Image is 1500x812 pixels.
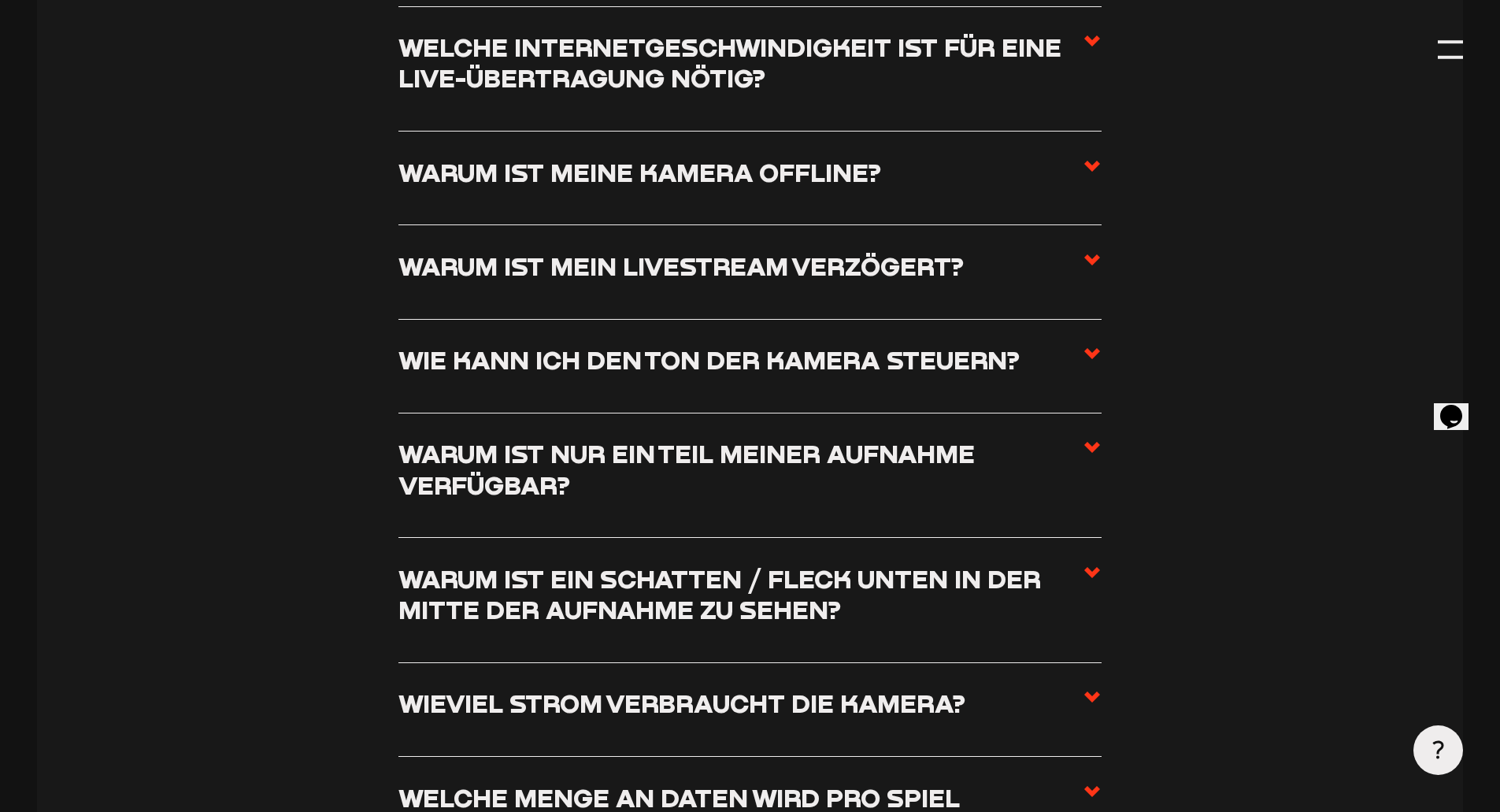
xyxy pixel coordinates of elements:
[398,32,1083,94] h3: Welche Internetgeschwindigkeit ist für eine Live-Übertragung nötig?
[398,344,1020,375] h3: Wie kann ich den Ton der Kamera steuern?
[398,157,881,187] h3: Warum ist meine Kamera offline?
[398,688,965,718] h3: Wieviel Strom verbraucht die Kamera?
[1434,383,1484,430] iframe: chat widget
[398,438,1083,500] h3: Warum ist nur ein Teil meiner Aufnahme verfügbar?
[398,563,1083,625] h3: Warum ist ein Schatten / Fleck unten in der Mitte der Aufnahme zu sehen?
[398,250,964,281] h3: Warum ist mein Livestream verzögert?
